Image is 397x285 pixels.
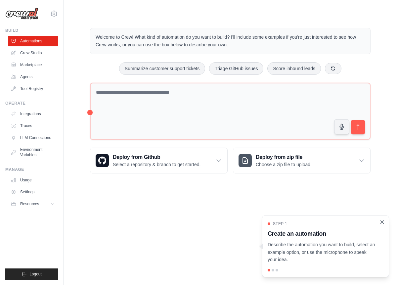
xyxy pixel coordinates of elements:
button: Logout [5,268,58,280]
h3: Deploy from Github [113,153,200,161]
p: Select a repository & branch to get started. [113,161,200,168]
a: Usage [8,175,58,185]
a: LLM Connections [8,132,58,143]
a: Crew Studio [8,48,58,58]
a: Traces [8,120,58,131]
h3: Create an automation [268,229,375,238]
a: Automations [8,36,58,46]
p: Choose a zip file to upload. [256,161,312,168]
a: Environment Variables [8,144,58,160]
iframe: Chat Widget [364,253,397,285]
span: Resources [20,201,39,207]
button: Score inbound leads [267,62,321,75]
button: Triage GitHub issues [209,62,263,75]
p: Describe the automation you want to build, select an example option, or use the microphone to spe... [268,241,375,263]
div: Build [5,28,58,33]
a: Tool Registry [8,83,58,94]
button: Close walkthrough [379,219,385,225]
a: Agents [8,71,58,82]
span: Logout [29,271,42,277]
button: Summarize customer support tickets [119,62,205,75]
img: Logo [5,8,38,20]
button: Resources [8,199,58,209]
h3: Deploy from zip file [256,153,312,161]
div: Operate [5,101,58,106]
a: Settings [8,187,58,197]
div: Manage [5,167,58,172]
a: Integrations [8,109,58,119]
p: Welcome to Crew! What kind of automation do you want to build? I'll include some examples if you'... [96,33,365,49]
a: Marketplace [8,60,58,70]
span: Step 1 [273,221,287,226]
